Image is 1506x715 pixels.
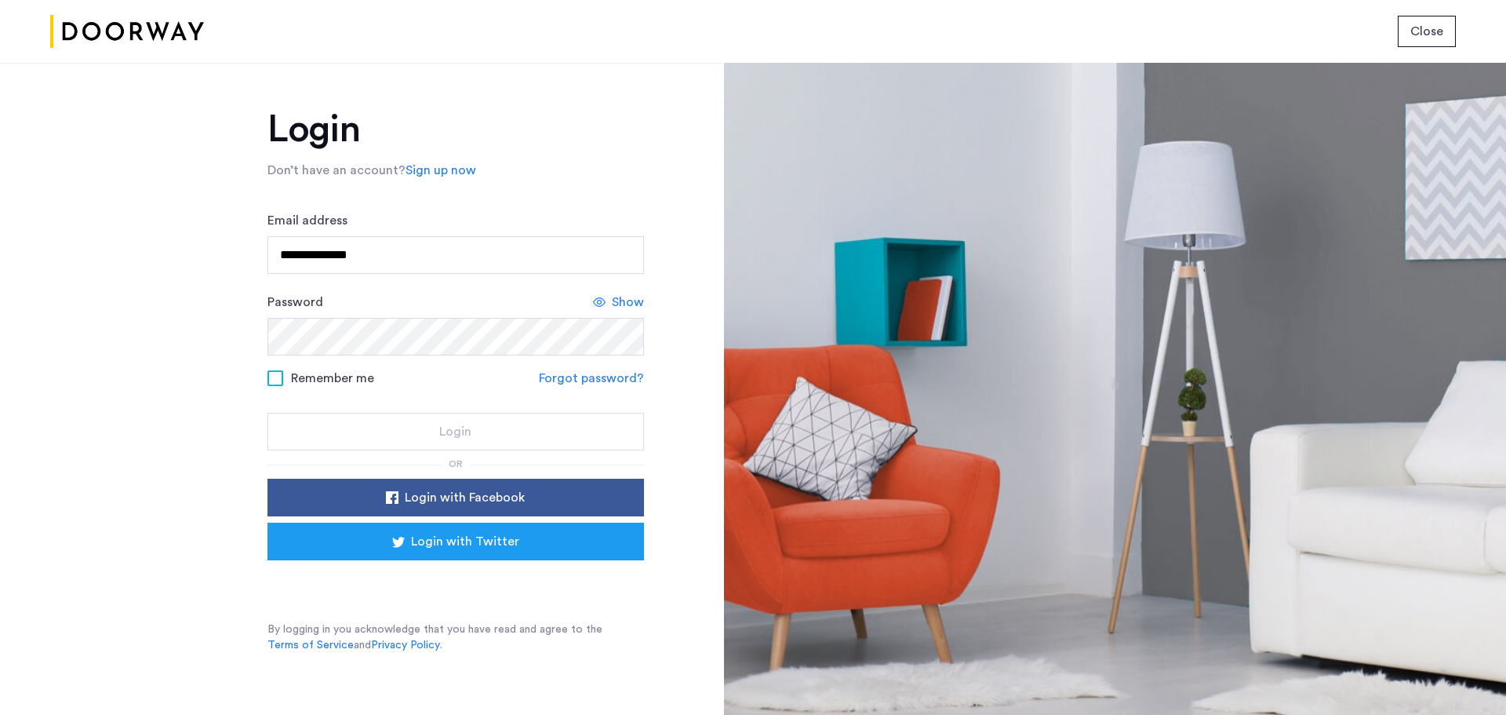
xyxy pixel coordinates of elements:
[267,479,644,516] button: button
[405,488,525,507] span: Login with Facebook
[371,637,440,653] a: Privacy Policy
[449,459,463,469] span: or
[267,413,644,451] button: button
[1398,16,1456,47] button: button
[267,211,347,230] label: Email address
[612,293,644,312] span: Show
[291,565,620,600] iframe: Sign in with Google Button
[50,2,204,61] img: logo
[539,369,644,388] a: Forgot password?
[1410,22,1443,41] span: Close
[267,622,644,653] p: By logging in you acknowledge that you have read and agree to the and .
[291,369,374,388] span: Remember me
[267,523,644,560] button: button
[267,164,406,177] span: Don’t have an account?
[267,637,354,653] a: Terms of Service
[439,422,471,441] span: Login
[267,293,323,312] label: Password
[267,111,644,148] h1: Login
[411,532,519,551] span: Login with Twitter
[406,161,476,180] a: Sign up now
